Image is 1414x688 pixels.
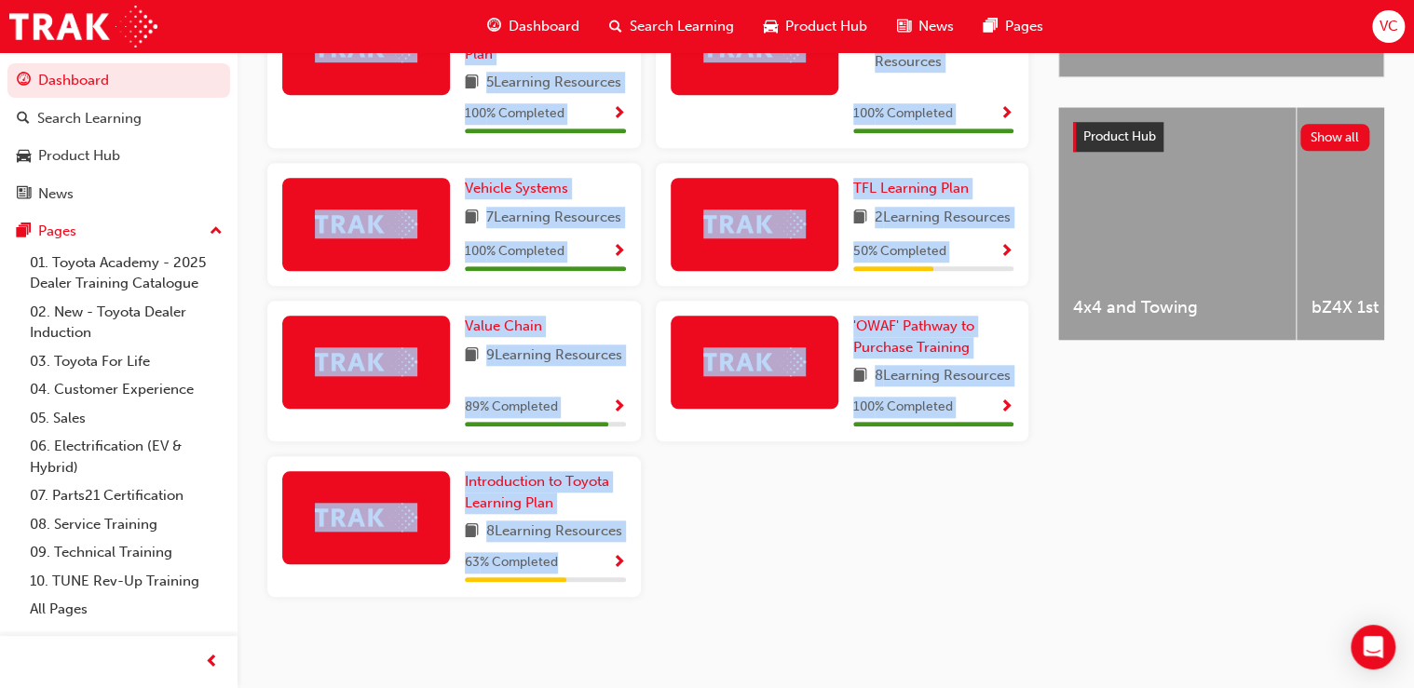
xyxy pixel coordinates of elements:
span: book-icon [853,207,867,230]
span: 50 % Completed [853,241,946,263]
span: 7 Learning Resources [486,207,621,230]
span: up-icon [210,220,223,244]
div: Pages [38,221,76,242]
a: 07. Parts21 Certification [22,481,230,510]
span: Show Progress [612,244,626,261]
span: prev-icon [205,651,219,674]
span: 8 Learning Resources [875,365,1011,388]
a: 06. Electrification (EV & Hybrid) [22,432,230,481]
span: search-icon [609,15,622,38]
span: 100 % Completed [465,103,564,125]
span: Product Hub [1083,128,1156,144]
a: search-iconSearch Learning [594,7,749,46]
button: Show all [1300,124,1370,151]
a: Introduction to Toyota Learning Plan [465,471,626,513]
a: Product HubShow all [1073,122,1369,152]
a: guage-iconDashboard [472,7,594,46]
span: book-icon [853,365,867,388]
a: 04. Customer Experience [22,375,230,404]
span: guage-icon [487,15,501,38]
img: Trak [315,347,417,376]
span: 2 Learning Resources [875,207,1011,230]
span: Show Progress [612,106,626,123]
a: 01. Toyota Academy - 2025 Dealer Training Catalogue [22,249,230,298]
span: 100 % Completed [853,103,953,125]
a: News [7,177,230,211]
div: Product Hub [38,145,120,167]
span: car-icon [764,15,778,38]
span: 100 % Completed [853,397,953,418]
a: 'OWAF' Pathway to Purchase Training [853,316,1014,357]
button: Show Progress [612,551,626,574]
img: Trak [315,503,417,532]
span: guage-icon [17,73,31,89]
a: 09. Technical Training [22,538,230,567]
a: Product Hub [7,139,230,173]
a: Vehicle Systems [465,178,576,199]
img: Trak [703,347,806,376]
div: Open Intercom Messenger [1351,625,1395,669]
button: DashboardSearch LearningProduct HubNews [7,60,230,214]
div: Search Learning [37,108,142,129]
a: TFL Learning Plan [853,178,976,199]
button: Show Progress [999,396,1013,419]
span: news-icon [897,15,911,38]
span: VC [1379,16,1397,37]
span: 100 % Completed [465,241,564,263]
span: News [918,16,954,37]
span: Dashboard [509,16,579,37]
span: Show Progress [612,555,626,572]
span: 9 Learning Resources [486,344,622,368]
button: VC [1372,10,1405,43]
span: 4x4 and Towing [1073,297,1281,318]
span: 'OWAF' Pathway to Purchase Training [853,317,974,356]
button: Show Progress [999,102,1013,126]
span: Value Chain [465,317,542,334]
span: Show Progress [999,106,1013,123]
span: pages-icon [17,223,31,240]
span: search-icon [17,111,30,128]
a: Value Chain [465,316,550,337]
a: 08. Service Training [22,510,230,539]
a: 4x4 and Towing [1058,107,1296,340]
img: Trak [315,209,417,238]
span: TFL Learning Plan [853,180,969,196]
a: pages-iconPages [969,7,1058,46]
span: book-icon [465,344,479,368]
span: car-icon [17,148,31,165]
a: Dashboard [7,63,230,98]
span: Vehicle Systems [465,180,568,196]
span: Show Progress [999,399,1013,416]
span: book-icon [465,72,479,95]
span: 2025 Used Vehicle Excellence Learning Plan [465,4,594,62]
span: 63 % Completed [465,552,558,573]
a: 05. Sales [22,404,230,433]
span: Pages [1005,16,1043,37]
div: News [38,183,74,205]
a: Search Learning [7,101,230,136]
a: 02. New - Toyota Dealer Induction [22,298,230,347]
span: book-icon [465,520,479,544]
img: Trak [703,209,806,238]
span: 5 Learning Resources [486,72,621,95]
button: Pages [7,214,230,249]
a: 10. TUNE Rev-Up Training [22,567,230,596]
span: Product Hub [785,16,867,37]
span: book-icon [465,207,479,230]
a: car-iconProduct Hub [749,7,882,46]
button: Show Progress [999,240,1013,263]
span: Show Progress [999,244,1013,261]
span: Search Learning [630,16,734,37]
img: Trak [9,6,157,47]
span: news-icon [17,186,31,203]
span: Show Progress [612,399,626,416]
span: 89 % Completed [465,397,558,418]
a: news-iconNews [882,7,969,46]
button: Show Progress [612,240,626,263]
button: Show Progress [612,102,626,126]
a: 03. Toyota For Life [22,347,230,376]
span: Introduction to Toyota Learning Plan [465,473,609,511]
button: Show Progress [612,396,626,419]
span: pages-icon [984,15,998,38]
